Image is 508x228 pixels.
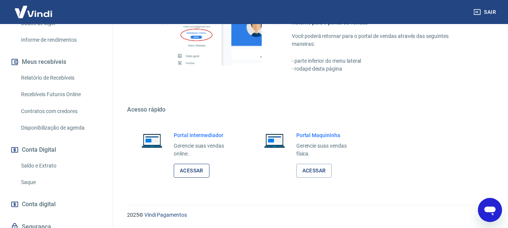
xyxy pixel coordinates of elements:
a: Informe de rendimentos [18,32,103,48]
h6: Portal Intermediador [174,131,236,139]
a: Relatório de Recebíveis [18,70,103,86]
button: Meus recebíveis [9,54,103,70]
h6: Portal Maquininha [296,131,359,139]
a: Vindi Pagamentos [144,212,187,218]
button: Conta Digital [9,142,103,158]
iframe: Botão para abrir a janela de mensagens [478,198,502,222]
span: Conta digital [22,199,56,210]
img: Imagem de um notebook aberto [259,131,290,149]
p: 2025 © [127,211,490,219]
a: Saque [18,175,103,190]
h5: Acesso rápido [127,106,490,113]
img: Imagem de um notebook aberto [136,131,168,149]
a: Contratos com credores [18,104,103,119]
a: Disponibilização de agenda [18,120,103,136]
a: Recebíveis Futuros Online [18,87,103,102]
a: Acessar [296,164,332,178]
button: Sair [472,5,499,19]
img: Vindi [9,0,58,23]
p: - rodapé desta página [292,65,472,73]
p: Gerencie suas vendas online. [174,142,236,158]
a: Saldo e Extrato [18,158,103,174]
a: Acessar [174,164,209,178]
p: Gerencie suas vendas física. [296,142,359,158]
p: Você poderá retornar para o portal de vendas através das seguintes maneiras: [292,32,472,48]
p: - parte inferior do menu lateral [292,57,472,65]
a: Conta digital [9,196,103,213]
